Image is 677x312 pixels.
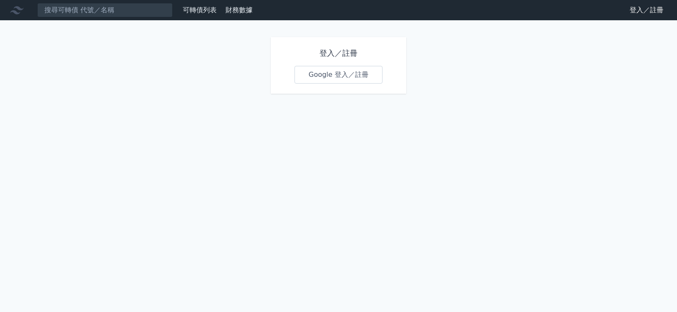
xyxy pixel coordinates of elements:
h1: 登入／註冊 [294,47,383,59]
a: 財務數據 [226,6,253,14]
a: 登入／註冊 [623,3,670,17]
a: Google 登入／註冊 [294,66,383,84]
input: 搜尋可轉債 代號／名稱 [37,3,173,17]
a: 可轉債列表 [183,6,217,14]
